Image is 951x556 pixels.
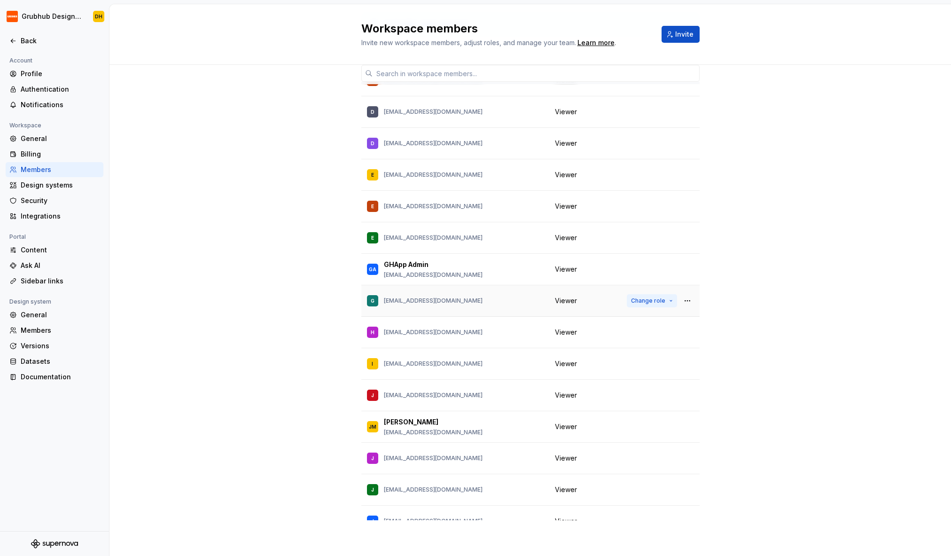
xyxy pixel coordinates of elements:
div: Portal [6,231,30,243]
span: Invite [675,30,694,39]
p: [EMAIL_ADDRESS][DOMAIN_NAME] [384,140,483,147]
span: Viewer [555,170,577,180]
button: Invite [662,26,700,43]
div: H [371,328,374,337]
p: [EMAIL_ADDRESS][DOMAIN_NAME] [384,271,483,279]
p: [EMAIL_ADDRESS][DOMAIN_NAME] [384,329,483,336]
div: Authentication [21,85,100,94]
div: Security [21,196,100,205]
p: [EMAIL_ADDRESS][DOMAIN_NAME] [384,454,483,462]
p: [EMAIL_ADDRESS][DOMAIN_NAME] [384,360,483,368]
span: Viewer [555,233,577,243]
div: Datasets [21,357,100,366]
span: Viewer [555,296,577,305]
a: Datasets [6,354,103,369]
p: GHApp Admin [384,260,429,269]
p: [EMAIL_ADDRESS][DOMAIN_NAME] [384,234,483,242]
div: Design systems [21,180,100,190]
div: Versions [21,341,100,351]
p: [EMAIL_ADDRESS][DOMAIN_NAME] [384,486,483,493]
div: Workspace [6,120,45,131]
p: [PERSON_NAME] [384,417,438,427]
a: Notifications [6,97,103,112]
p: [EMAIL_ADDRESS][DOMAIN_NAME] [384,392,483,399]
span: Viewer [555,422,577,431]
span: . [576,39,616,47]
span: Viewer [555,202,577,211]
span: Viewer [555,454,577,463]
div: Ask AI [21,261,100,270]
span: Viewer [555,328,577,337]
div: Sidebar links [21,276,100,286]
a: Back [6,33,103,48]
div: J [371,454,374,463]
a: Members [6,323,103,338]
a: Learn more [577,38,615,47]
div: Grubhub Design System [22,12,82,21]
span: Viewer [555,139,577,148]
div: Back [21,36,100,46]
div: J [371,485,374,494]
div: Profile [21,69,100,78]
a: Security [6,193,103,208]
a: Integrations [6,209,103,224]
a: Members [6,162,103,177]
p: [EMAIL_ADDRESS][DOMAIN_NAME] [384,203,483,210]
a: Content [6,243,103,258]
p: [EMAIL_ADDRESS][DOMAIN_NAME] [384,429,483,436]
div: GA [369,265,376,274]
span: Viewer [555,485,577,494]
div: General [21,134,100,143]
div: Integrations [21,211,100,221]
a: Billing [6,147,103,162]
a: Profile [6,66,103,81]
p: [EMAIL_ADDRESS][DOMAIN_NAME] [384,517,483,525]
img: 4e8d6f31-f5cf-47b4-89aa-e4dec1dc0822.png [7,11,18,22]
div: D [371,107,374,117]
div: E [371,233,374,243]
div: J [371,517,374,526]
div: D [371,139,374,148]
div: E [371,202,374,211]
h2: Workspace members [361,21,650,36]
span: Viewer [555,517,577,526]
div: DH [95,13,102,20]
a: Authentication [6,82,103,97]
div: E [371,170,374,180]
span: Change role [631,297,665,305]
span: Invite new workspace members, adjust roles, and manage your team. [361,39,576,47]
span: Viewer [555,359,577,368]
a: General [6,307,103,322]
span: Viewer [555,265,577,274]
div: J [371,391,374,400]
button: Grubhub Design SystemDH [2,6,107,27]
div: I [372,359,373,368]
div: Content [21,245,100,255]
a: General [6,131,103,146]
div: Members [21,165,100,174]
button: Change role [627,294,677,307]
span: Viewer [555,391,577,400]
div: Account [6,55,36,66]
a: Versions [6,338,103,353]
p: [EMAIL_ADDRESS][DOMAIN_NAME] [384,108,483,116]
div: Members [21,326,100,335]
div: G [371,296,374,305]
a: Sidebar links [6,274,103,289]
p: [EMAIL_ADDRESS][DOMAIN_NAME] [384,171,483,179]
div: Billing [21,149,100,159]
a: Ask AI [6,258,103,273]
div: Documentation [21,372,100,382]
svg: Supernova Logo [31,539,78,548]
a: Documentation [6,369,103,384]
div: JM [369,422,376,431]
div: Notifications [21,100,100,110]
input: Search in workspace members... [373,65,700,82]
p: [EMAIL_ADDRESS][DOMAIN_NAME] [384,297,483,305]
div: Design system [6,296,55,307]
a: Design systems [6,178,103,193]
div: General [21,310,100,320]
span: Viewer [555,107,577,117]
